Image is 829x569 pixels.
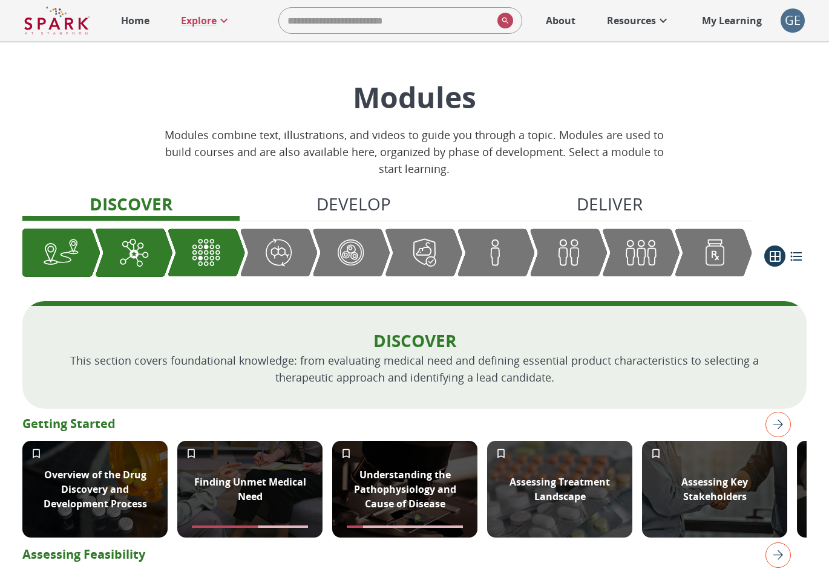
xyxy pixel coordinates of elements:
[61,329,768,352] p: Discover
[650,447,662,460] svg: Add to My Learning
[487,441,632,538] div: Different types of pills and tablets
[493,8,513,33] button: search
[90,191,172,216] p: Discover
[702,13,762,28] p: My Learning
[494,475,625,504] p: Assessing Treatment Landscape
[601,7,677,34] a: Resources
[22,415,807,433] p: Getting Started
[115,7,156,34] a: Home
[805,447,817,460] svg: Add to My Learning
[160,77,669,117] p: Modules
[781,8,805,33] button: account of current user
[340,447,352,460] svg: Add to My Learning
[339,467,470,511] p: Understanding the Pathophysiology and Cause of Disease
[781,8,805,33] div: GE
[316,191,391,216] p: Develop
[546,13,575,28] p: About
[649,475,780,504] p: Assessing Key Stakeholders
[181,13,217,28] p: Explore
[696,7,768,34] a: My Learning
[22,545,807,564] p: Assessing Feasibility
[577,191,643,216] p: Deliver
[121,13,149,28] p: Home
[764,245,785,267] button: grid view
[24,6,90,35] img: Logo of SPARK at Stanford
[761,407,791,442] button: right
[192,525,308,528] span: Module completion progress of user
[495,447,507,460] svg: Add to My Learning
[185,475,315,504] p: Finding Unmet Medical Need
[175,7,237,34] a: Explore
[61,352,768,386] p: This section covers foundational knowledge: from evaluating medical need and defining essential p...
[185,447,197,460] svg: Add to My Learning
[22,229,752,277] div: Graphic showing the progression through the Discover, Develop, and Deliver pipeline, highlighting...
[607,13,656,28] p: Resources
[347,525,463,528] span: Module completion progress of user
[30,467,160,511] p: Overview of the Drug Discovery and Development Process
[785,245,807,267] button: list view
[332,441,477,538] div: A microscope examining a sample
[160,126,669,177] p: Modules combine text, illustrations, and videos to guide you through a topic. Modules are used to...
[177,441,323,538] div: Two people in conversation with one taking notes
[22,441,168,538] div: Image coming soon
[540,7,582,34] a: About
[30,447,42,460] svg: Add to My Learning
[642,441,787,538] div: Two people engaged in handshake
